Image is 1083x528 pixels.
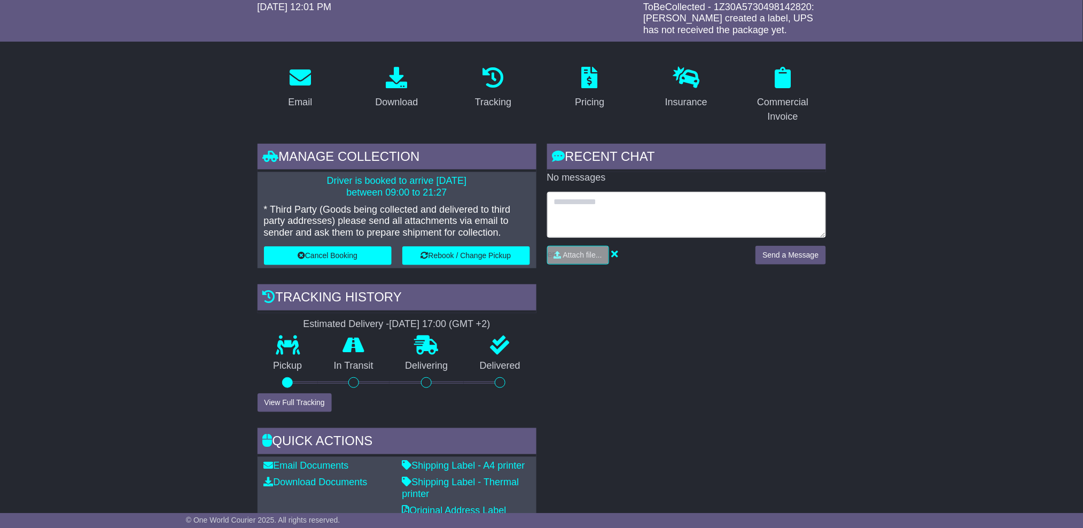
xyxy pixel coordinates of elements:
[389,360,464,372] p: Delivering
[258,284,536,313] div: Tracking history
[402,505,507,516] a: Original Address Label
[665,95,707,110] div: Insurance
[643,2,814,35] span: ToBeCollected - 1Z30A5730498142820: [PERSON_NAME] created a label, UPS has not received the packa...
[258,319,536,330] div: Estimated Delivery -
[464,360,536,372] p: Delivered
[755,246,825,265] button: Send a Message
[258,2,332,12] span: [DATE] 12:01 PM
[281,63,319,113] a: Email
[475,95,511,110] div: Tracking
[264,477,368,487] a: Download Documents
[318,360,389,372] p: In Transit
[186,516,340,524] span: © One World Courier 2025. All rights reserved.
[368,63,425,113] a: Download
[658,63,714,113] a: Insurance
[575,95,604,110] div: Pricing
[402,460,525,471] a: Shipping Label - A4 printer
[375,95,418,110] div: Download
[288,95,312,110] div: Email
[402,477,519,499] a: Shipping Label - Thermal printer
[568,63,611,113] a: Pricing
[402,246,530,265] button: Rebook / Change Pickup
[258,393,332,412] button: View Full Tracking
[264,175,530,198] p: Driver is booked to arrive [DATE] between 09:00 to 21:27
[747,95,819,124] div: Commercial Invoice
[264,246,392,265] button: Cancel Booking
[389,319,490,330] div: [DATE] 17:00 (GMT +2)
[468,63,518,113] a: Tracking
[258,428,536,457] div: Quick Actions
[547,172,826,184] p: No messages
[258,360,318,372] p: Pickup
[258,144,536,173] div: Manage collection
[264,204,530,239] p: * Third Party (Goods being collected and delivered to third party addresses) please send all atta...
[740,63,826,128] a: Commercial Invoice
[264,460,349,471] a: Email Documents
[547,144,826,173] div: RECENT CHAT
